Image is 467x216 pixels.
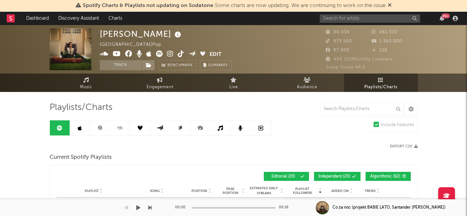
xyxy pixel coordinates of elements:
div: 00:16 [279,204,292,212]
span: 97 000 [326,48,349,52]
span: 128 [372,48,387,52]
span: Live [229,83,238,91]
span: Editorial ( 20 ) [268,175,299,179]
span: Engagement [147,83,173,91]
a: Playlists/Charts [344,74,418,92]
button: Algorithmic(62) [366,172,411,181]
span: 86 034 [326,30,349,34]
button: Export CSV [390,144,418,148]
span: Summary [208,64,228,67]
span: Benchmark [167,62,193,70]
a: Discovery Assistant [54,12,104,25]
span: Audience [297,83,317,91]
div: 00:00 [175,204,188,212]
input: Search Playlists/Charts [320,102,404,116]
div: [PERSON_NAME] [100,28,183,39]
span: 975 500 [326,39,352,43]
span: Music [80,83,92,91]
span: Spotify Charts & Playlists not updating on Sodatone [83,3,213,8]
span: Playlist Followers [287,187,318,195]
span: Peak Position [220,187,241,195]
input: Search for artists [320,14,420,23]
button: Independent(20) [314,172,361,181]
span: Position [191,189,207,193]
span: Song [150,189,160,193]
button: 99+ [440,16,444,21]
a: Live [197,74,270,92]
div: [GEOGRAPHIC_DATA] | Pop [100,41,169,49]
a: Music [50,74,123,92]
span: 499 553 Monthly Listeners [326,57,393,62]
span: Dismiss [388,3,392,8]
span: Added On [331,189,349,193]
a: Engagement [123,74,197,92]
button: Edit [210,50,222,59]
span: Trend [365,189,376,193]
a: Dashboard [21,12,54,25]
button: Editorial(20) [264,172,309,181]
a: Charts [104,12,127,25]
span: : Some charts are now updating. We are continuing to work on the issue [83,3,386,8]
span: Jump Score: 44.0 [326,65,366,70]
a: Audience [270,74,344,92]
span: 1 360 000 [372,39,402,43]
span: 461 007 [372,30,398,34]
span: Estimated Daily Streams [248,186,280,196]
div: Include Features [381,121,414,129]
span: Independent ( 20 ) [318,175,351,179]
div: 99 + [442,13,450,18]
button: Track [100,60,142,70]
button: Summary [200,60,232,70]
div: Co za noc (projekt BABIE LATO, Santander [PERSON_NAME]) [332,205,446,211]
a: Benchmark [158,60,197,70]
span: Algorithmic ( 62 ) [370,175,401,179]
span: Current Spotify Playlists [50,153,112,161]
span: Playlists/Charts [50,104,112,112]
span: Playlists/Charts [364,83,397,91]
span: Playlist [85,189,99,193]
